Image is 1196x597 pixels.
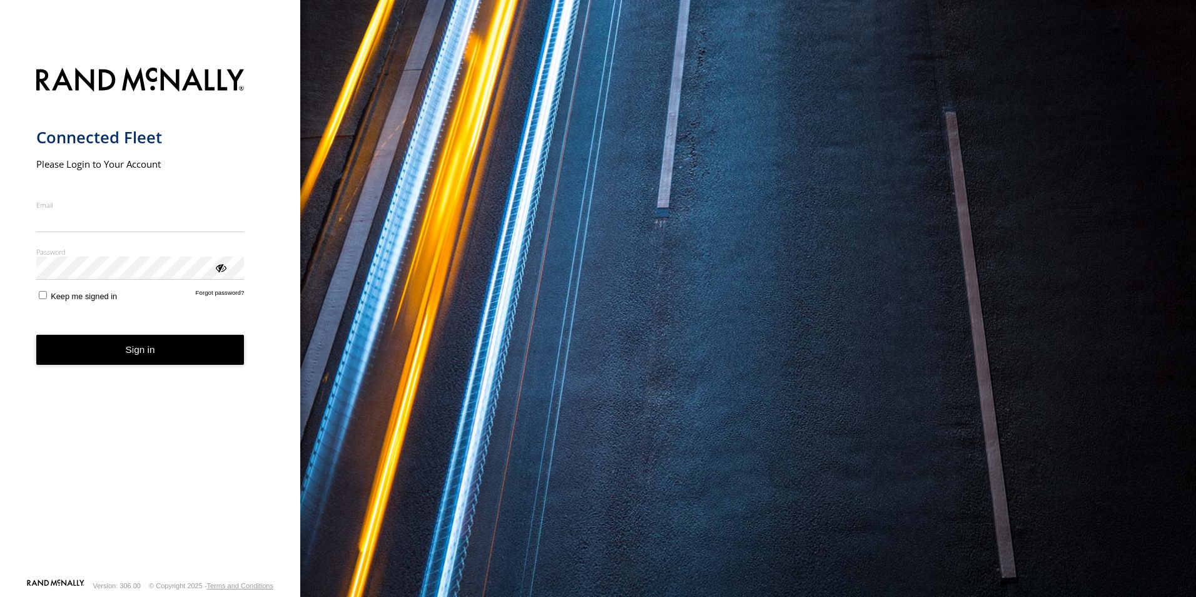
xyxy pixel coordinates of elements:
[36,127,245,148] h1: Connected Fleet
[36,200,245,210] label: Email
[93,582,141,589] div: Version: 306.00
[36,247,245,257] label: Password
[51,292,117,301] span: Keep me signed in
[149,582,273,589] div: © Copyright 2025 -
[39,291,47,299] input: Keep me signed in
[36,65,245,97] img: Rand McNally
[36,60,265,578] form: main
[36,158,245,170] h2: Please Login to Your Account
[207,582,273,589] a: Terms and Conditions
[36,335,245,365] button: Sign in
[214,261,226,273] div: ViewPassword
[27,579,84,592] a: Visit our Website
[196,289,245,301] a: Forgot password?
